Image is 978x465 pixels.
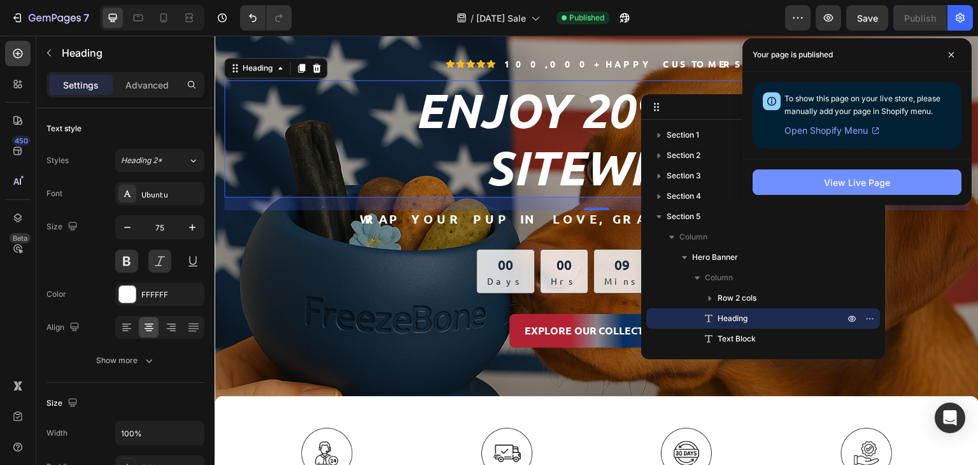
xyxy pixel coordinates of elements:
[667,129,699,141] span: Section 1
[935,403,965,433] div: Open Intercom Messenger
[46,319,82,336] div: Align
[12,136,31,146] div: 450
[784,123,868,138] span: Open Shopify Menu
[336,239,363,252] p: Hrs
[125,78,169,92] p: Advanced
[83,10,89,25] p: 7
[753,48,833,61] p: Your page is published
[295,278,470,312] a: EXPLORE OUR COLLECTIONS
[336,219,363,240] div: 00
[692,251,738,264] span: Hero Banner
[46,427,67,439] div: Width
[753,169,961,195] button: View Live Page
[784,94,940,116] span: To show this page on your live store, please manually add your page in Shopify menu.
[46,289,66,300] div: Color
[569,12,604,24] span: Published
[452,219,492,240] div: 46
[267,392,318,443] img: Alt Image
[46,155,69,166] div: Styles
[824,176,890,189] div: View Live Page
[115,149,204,172] button: Heading 2*
[5,5,95,31] button: 7
[904,11,936,25] div: Publish
[240,5,292,31] div: Undo/Redo
[121,155,162,166] span: Heading 2*
[46,123,81,134] div: Text style
[273,219,309,240] div: 00
[857,13,878,24] span: Save
[272,103,493,161] span: Sitewide
[390,239,425,252] p: Mins
[11,176,753,192] p: WRAP YOUR PUP IN LOVE, GRAB BEFORE ITS GONE
[215,36,978,465] iframe: Design area
[667,169,701,182] span: Section 3
[452,239,492,252] p: Secs
[63,78,99,92] p: Settings
[627,392,677,443] img: Alt Image
[718,312,748,325] span: Heading
[141,189,201,200] div: Ubuntu
[718,333,756,345] span: Text Block
[705,271,733,284] span: Column
[667,190,701,203] span: Section 4
[310,289,455,302] p: EXPLORE OUR COLLECTIONS
[446,392,497,443] img: Alt Image
[390,219,425,240] div: 09
[46,349,204,372] button: Show more
[46,218,80,236] div: Size
[476,11,526,25] span: [DATE] Sale
[46,188,62,199] div: Font
[273,239,309,252] p: Days
[141,289,201,301] div: FFFFFF
[679,231,707,243] span: Column
[62,45,199,61] p: Heading
[25,27,60,38] div: Heading
[667,149,700,162] span: Section 2
[96,354,155,367] div: Show more
[116,422,204,445] input: Auto
[846,5,888,31] button: Save
[718,292,756,304] span: Row 2 cols
[10,233,31,243] div: Beta
[87,392,138,443] img: Alt Image
[46,395,80,412] div: Size
[893,5,947,31] button: Publish
[667,210,700,223] span: Section 5
[471,11,474,25] span: /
